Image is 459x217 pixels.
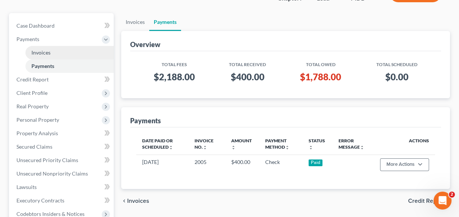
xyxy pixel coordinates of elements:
span: Case Dashboard [16,22,55,29]
a: Credit Report [10,73,114,86]
span: Secured Claims [16,143,52,150]
a: Payment Methodunfold_more [265,138,290,150]
i: unfold_more [285,145,290,150]
span: 2 [449,192,455,198]
th: Total Received [212,57,283,68]
span: Invoices [31,49,51,56]
a: Statusunfold_more [309,138,325,150]
span: Codebtors Insiders & Notices [16,211,85,217]
a: Payments [25,59,114,73]
i: unfold_more [360,145,364,150]
h3: $1,788.00 [288,71,353,83]
a: Invoices [121,13,149,31]
iframe: Intercom live chat [434,192,452,210]
a: Error Messageunfold_more [339,138,364,150]
h3: $400.00 [218,71,277,83]
i: unfold_more [203,145,207,150]
a: Payments [149,13,181,31]
td: [DATE] [136,155,189,174]
h3: $0.00 [365,71,429,83]
i: chevron_left [121,198,127,204]
i: unfold_more [309,145,313,150]
i: unfold_more [231,145,236,150]
div: Overview [130,40,160,49]
a: Unsecured Priority Claims [10,154,114,167]
span: Credit Report [16,76,49,83]
span: Payments [31,63,54,69]
span: Personal Property [16,117,59,123]
div: Payments [130,116,161,125]
i: unfold_more [169,145,173,150]
th: Total Fees [136,57,212,68]
a: Property Analysis [10,127,114,140]
a: Case Dashboard [10,19,114,32]
div: Paid [309,159,323,166]
a: Date Paid or Scheduledunfold_more [142,138,173,150]
span: Unsecured Nonpriority Claims [16,170,88,177]
a: Lawsuits [10,180,114,194]
td: 2005 [189,155,225,174]
span: Real Property [16,103,49,109]
h3: $2,188.00 [142,71,206,83]
a: Invoices [25,46,114,59]
a: Unsecured Nonpriority Claims [10,167,114,180]
a: Amountunfold_more [231,138,252,150]
button: More Actions [380,158,429,171]
button: chevron_left Invoices [121,198,149,204]
span: Invoices [127,198,149,204]
span: Client Profile [16,90,48,96]
th: Actions [374,133,435,155]
td: $400.00 [225,155,260,174]
span: Property Analysis [16,130,58,136]
span: Payments [16,36,39,42]
a: Secured Claims [10,140,114,154]
span: Executory Contracts [16,197,64,204]
th: Total Owed [282,57,359,68]
th: Total Scheduled [359,57,435,68]
button: Credit Report chevron_right [408,198,450,204]
td: Check [259,155,302,174]
span: Credit Report [408,198,444,204]
a: Invoice No.unfold_more [195,138,214,150]
a: Executory Contracts [10,194,114,207]
span: Lawsuits [16,184,37,190]
span: Unsecured Priority Claims [16,157,78,163]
